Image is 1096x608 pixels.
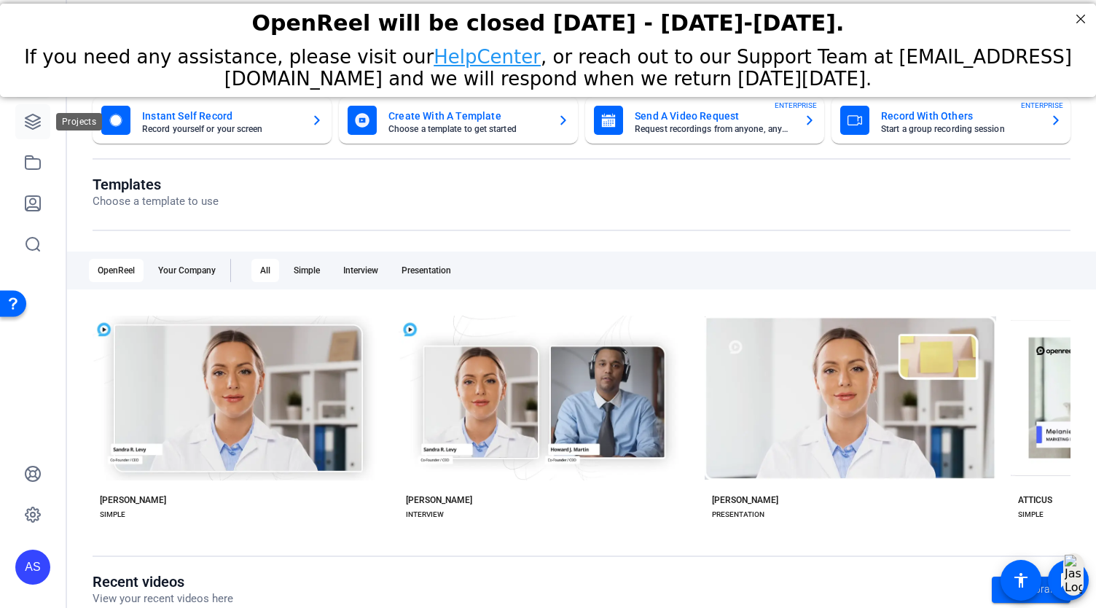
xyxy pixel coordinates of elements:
div: Presentation [393,259,460,282]
a: HelpCenter [434,42,541,64]
mat-card-subtitle: Start a group recording session [881,125,1038,133]
div: Projects [56,113,102,130]
a: Go to library [992,577,1070,603]
mat-card-subtitle: Record yourself or your screen [142,125,300,133]
h1: Templates [93,176,219,193]
span: ENTERPRISE [775,100,817,111]
div: [PERSON_NAME] [406,494,472,506]
button: Create With A TemplateChoose a template to get started [339,97,578,144]
div: OpenReel will be closed [DATE] - [DATE]-[DATE]. [18,7,1078,32]
div: Simple [285,259,329,282]
mat-card-title: Create With A Template [388,107,546,125]
div: INTERVIEW [406,509,444,521]
mat-card-subtitle: Choose a template to get started [388,125,546,133]
mat-icon: message [1060,572,1077,589]
span: If you need any assistance, please visit our , or reach out to our Support Team at [EMAIL_ADDRESS... [24,42,1072,86]
button: Record With OthersStart a group recording sessionENTERPRISE [831,97,1070,144]
div: SIMPLE [100,509,125,521]
mat-card-title: Instant Self Record [142,107,300,125]
div: Interview [334,259,387,282]
div: ATTICUS [1018,494,1052,506]
mat-card-title: Record With Others [881,107,1038,125]
h1: Recent videos [93,573,233,591]
button: Instant Self RecordRecord yourself or your screen [93,97,332,144]
p: View your recent videos here [93,591,233,607]
div: [PERSON_NAME] [100,494,166,506]
mat-icon: accessibility [1012,572,1030,589]
div: AS [15,550,50,585]
div: SIMPLE [1018,509,1044,521]
div: OpenReel [89,259,144,282]
button: Send A Video RequestRequest recordings from anyone, anywhereENTERPRISE [585,97,824,144]
div: All [251,259,279,282]
mat-card-title: Send A Video Request [635,107,792,125]
div: [PERSON_NAME] [712,494,778,506]
mat-card-subtitle: Request recordings from anyone, anywhere [635,125,792,133]
span: ENTERPRISE [1021,100,1063,111]
p: Choose a template to use [93,193,219,210]
div: Your Company [149,259,224,282]
div: PRESENTATION [712,509,764,521]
